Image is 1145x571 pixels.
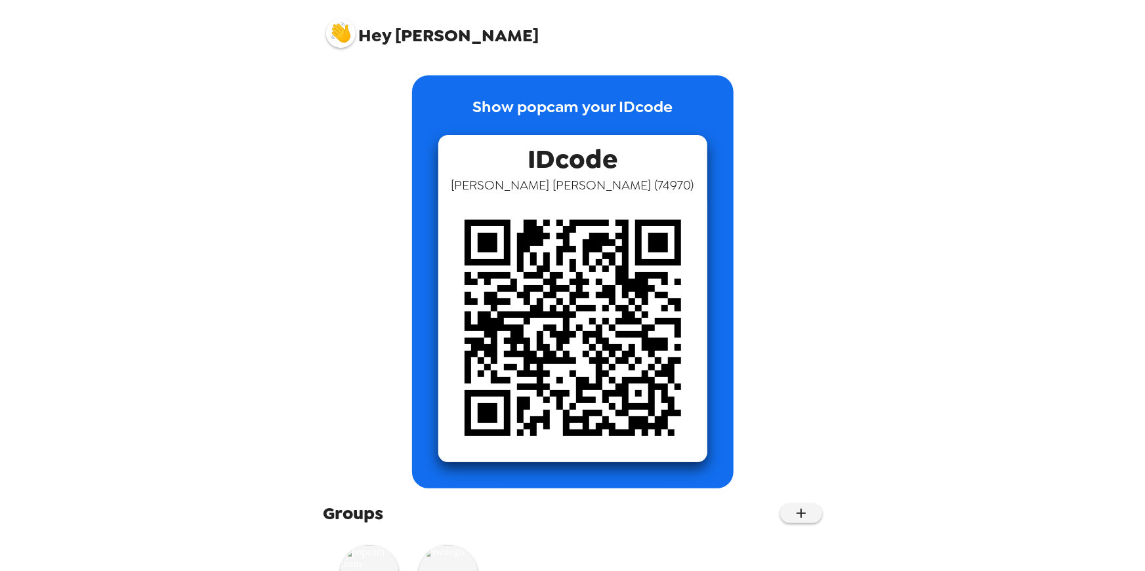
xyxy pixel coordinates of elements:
[326,12,539,45] span: [PERSON_NAME]
[438,193,707,462] img: qr code
[472,95,673,135] p: Show popcam your IDcode
[451,176,694,193] span: [PERSON_NAME] [PERSON_NAME] ( 74970 )
[323,502,384,525] span: Groups
[359,24,392,47] span: Hey
[326,18,356,48] img: profile pic
[528,135,617,176] span: IDcode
